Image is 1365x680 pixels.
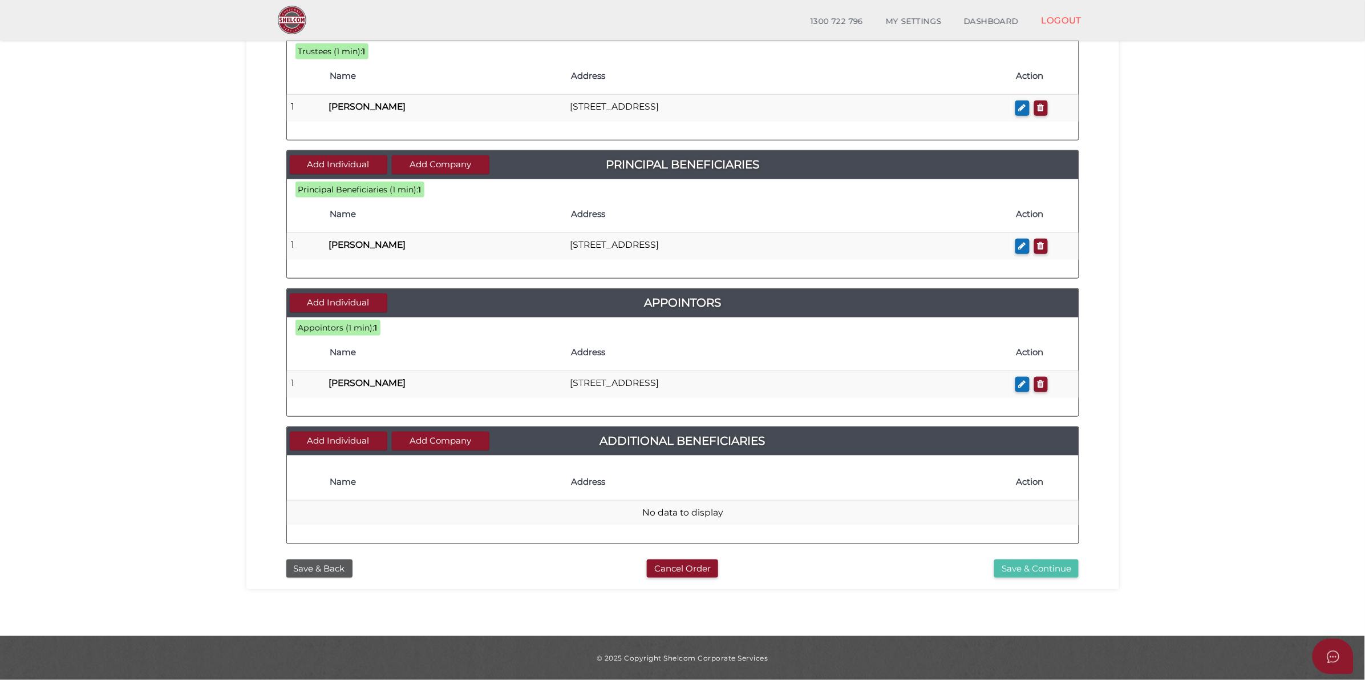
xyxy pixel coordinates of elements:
td: No data to display [287,501,1079,525]
button: Add Individual [290,432,387,450]
h4: Action [1016,477,1073,487]
td: [STREET_ADDRESS] [566,95,1011,122]
h4: Address [572,210,1005,219]
span: Appointors (1 min): [298,323,375,333]
a: Additional Beneficiaries [287,432,1079,450]
a: DASHBOARD [953,10,1030,33]
a: Appointors [287,293,1079,312]
b: [PERSON_NAME] [329,239,406,250]
h4: Action [1016,210,1073,219]
a: Principal Beneficiaries [287,155,1079,174]
h4: Name [330,348,560,357]
button: Add Individual [290,293,387,312]
div: © 2025 Copyright Shelcom Corporate Services [255,653,1111,663]
td: [STREET_ADDRESS] [566,371,1011,398]
h4: Action [1016,71,1073,81]
b: [PERSON_NAME] [329,377,406,388]
td: 1 [287,233,325,260]
h4: Name [330,71,560,81]
button: Cancel Order [647,560,718,578]
td: 1 [287,371,325,398]
a: 1300 722 796 [799,10,874,33]
b: 1 [363,46,366,57]
a: LOGOUT [1030,9,1093,32]
h4: Name [330,477,560,487]
span: Trustees (1 min): [298,46,363,57]
h4: Name [330,210,560,219]
button: Add Individual [290,155,387,174]
button: Save & Back [286,560,353,578]
h4: Address [572,71,1005,81]
b: 1 [375,323,378,333]
button: Open asap [1313,639,1354,674]
span: Principal Beneficiaries (1 min): [298,184,419,195]
td: 1 [287,95,325,122]
button: Save & Continue [994,560,1079,578]
button: Add Company [392,432,489,450]
button: Add Company [392,155,489,174]
h4: Address [572,348,1005,357]
td: [STREET_ADDRESS] [566,233,1011,260]
a: MY SETTINGS [874,10,953,33]
h4: Address [572,477,1005,487]
b: 1 [419,184,422,195]
b: [PERSON_NAME] [329,101,406,112]
h4: Action [1016,348,1073,357]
